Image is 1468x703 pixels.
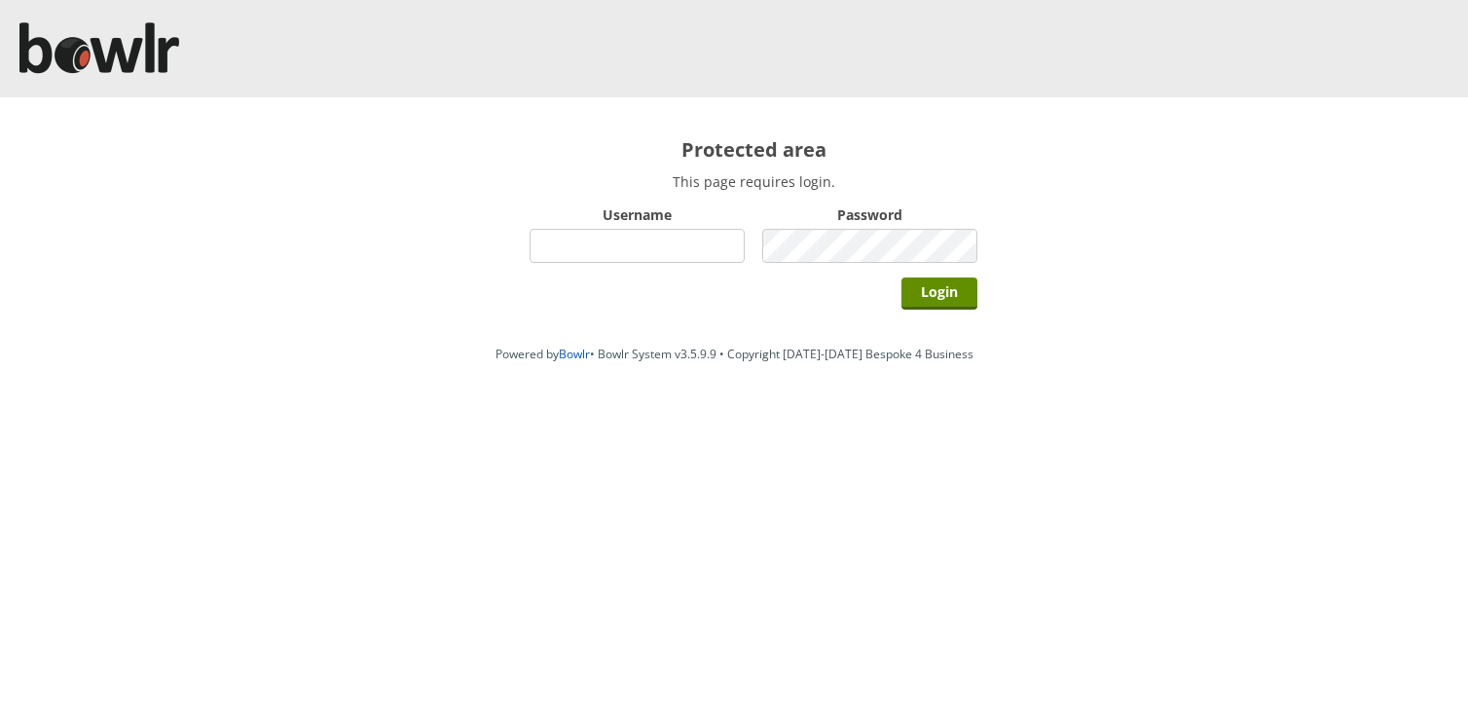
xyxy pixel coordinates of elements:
[495,346,973,362] span: Powered by • Bowlr System v3.5.9.9 • Copyright [DATE]-[DATE] Bespoke 4 Business
[530,172,977,191] p: This page requires login.
[901,277,977,310] input: Login
[559,346,590,362] a: Bowlr
[762,205,977,224] label: Password
[530,205,745,224] label: Username
[530,136,977,163] h2: Protected area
